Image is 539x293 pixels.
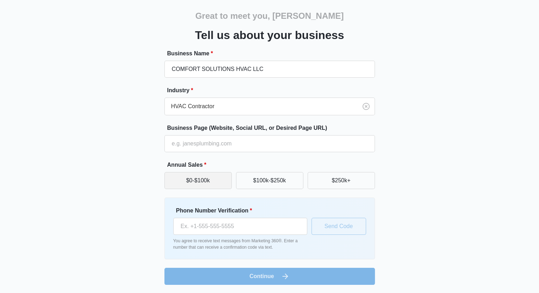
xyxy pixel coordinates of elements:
label: Business Name [167,49,378,58]
input: e.g. janesplumbing.com [164,135,375,152]
p: You agree to receive text messages from Marketing 360®. Enter a number that can receive a confirm... [173,238,307,250]
input: e.g. Jane's Plumbing [164,61,375,78]
label: Business Page (Website, Social URL, or Desired Page URL) [167,124,378,132]
button: $100k-$250k [236,172,303,189]
h2: Great to meet you, [PERSON_NAME] [195,10,344,22]
button: $250k+ [308,172,375,189]
label: Phone Number Verification [176,206,310,215]
h3: Tell us about your business [195,27,344,44]
label: Annual Sales [167,161,378,169]
button: Clear [360,101,372,112]
input: Ex. +1-555-555-5555 [173,218,307,235]
label: Industry [167,86,378,95]
button: $0-$100k [164,172,232,189]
